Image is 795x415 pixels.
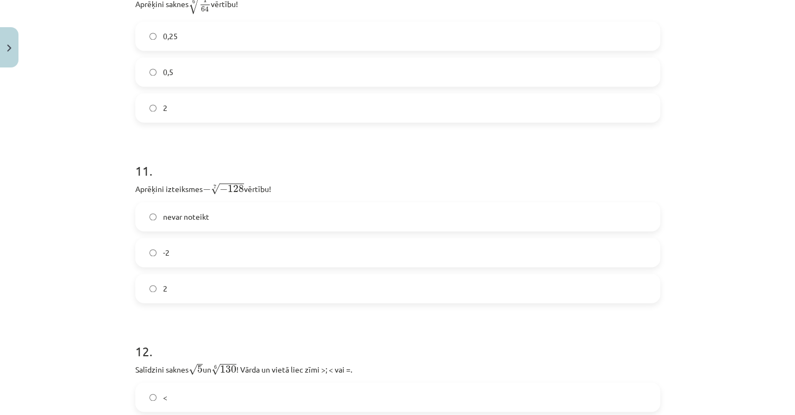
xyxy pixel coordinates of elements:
span: 130 [220,366,236,373]
input: nevar noteikt [149,213,157,220]
h1: 12 . [135,325,660,358]
span: √ [211,183,220,195]
input: 0,5 [149,69,157,76]
span: nevar noteikt [163,211,209,222]
span: 0,25 [163,30,178,42]
span: − [203,185,211,193]
input: 2 [149,104,157,112]
span: -2 [163,247,170,258]
input: 0,25 [149,33,157,40]
p: Aprēķini izteiksmes vērtību! [135,181,660,195]
input: < [149,394,157,401]
input: 2 [149,285,157,292]
p: Salīdzini saknes un ! Vārda un vietā liec zīmi >; < vai =. [135,362,660,376]
span: √ [211,364,220,375]
input: -2 [149,249,157,256]
span: 2 [163,283,167,294]
img: icon-close-lesson-0947bae3869378f0d4975bcd49f059093ad1ed9edebbc8119c70593378902aed.svg [7,45,11,52]
span: √ [189,364,197,375]
span: − [220,185,228,193]
span: 2 [163,102,167,114]
span: 0,5 [163,66,173,78]
span: < [163,392,167,403]
span: 5 [197,366,203,373]
span: 64 [201,6,209,12]
span: 128 [228,185,244,193]
h1: 11 . [135,144,660,178]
